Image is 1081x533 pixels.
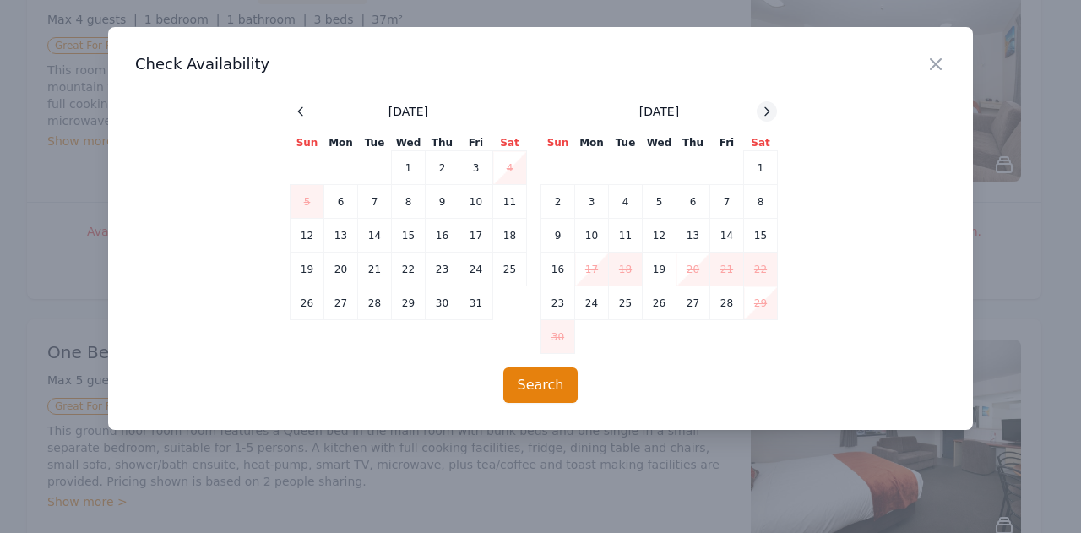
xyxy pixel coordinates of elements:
td: 10 [459,185,493,219]
span: [DATE] [639,103,679,120]
td: 4 [609,185,643,219]
td: 3 [459,151,493,185]
td: 30 [426,286,459,320]
td: 5 [291,185,324,219]
td: 2 [426,151,459,185]
th: Sun [291,135,324,151]
td: 23 [541,286,575,320]
td: 27 [676,286,710,320]
td: 16 [426,219,459,253]
td: 28 [710,286,744,320]
td: 21 [358,253,392,286]
td: 17 [575,253,609,286]
td: 21 [710,253,744,286]
th: Thu [676,135,710,151]
td: 15 [392,219,426,253]
th: Tue [358,135,392,151]
td: 5 [643,185,676,219]
td: 23 [426,253,459,286]
th: Mon [575,135,609,151]
td: 22 [744,253,778,286]
td: 22 [392,253,426,286]
th: Sun [541,135,575,151]
th: Sat [493,135,527,151]
td: 15 [744,219,778,253]
td: 27 [324,286,358,320]
td: 30 [541,320,575,354]
td: 11 [493,185,527,219]
td: 26 [291,286,324,320]
th: Wed [392,135,426,151]
td: 24 [459,253,493,286]
th: Wed [643,135,676,151]
td: 8 [744,185,778,219]
th: Tue [609,135,643,151]
td: 31 [459,286,493,320]
td: 19 [291,253,324,286]
td: 12 [643,219,676,253]
td: 26 [643,286,676,320]
td: 20 [676,253,710,286]
th: Thu [426,135,459,151]
td: 17 [459,219,493,253]
td: 24 [575,286,609,320]
td: 7 [710,185,744,219]
h3: Check Availability [135,54,946,74]
td: 18 [609,253,643,286]
td: 8 [392,185,426,219]
th: Fri [459,135,493,151]
td: 9 [426,185,459,219]
td: 25 [493,253,527,286]
td: 18 [493,219,527,253]
td: 10 [575,219,609,253]
td: 6 [324,185,358,219]
th: Sat [744,135,778,151]
th: Mon [324,135,358,151]
td: 14 [710,219,744,253]
td: 13 [676,219,710,253]
td: 20 [324,253,358,286]
td: 29 [392,286,426,320]
td: 19 [643,253,676,286]
th: Fri [710,135,744,151]
span: [DATE] [388,103,428,120]
td: 3 [575,185,609,219]
td: 25 [609,286,643,320]
td: 1 [744,151,778,185]
td: 12 [291,219,324,253]
td: 7 [358,185,392,219]
td: 29 [744,286,778,320]
td: 14 [358,219,392,253]
td: 2 [541,185,575,219]
button: Search [503,367,579,403]
td: 4 [493,151,527,185]
td: 13 [324,219,358,253]
td: 11 [609,219,643,253]
td: 9 [541,219,575,253]
td: 1 [392,151,426,185]
td: 6 [676,185,710,219]
td: 16 [541,253,575,286]
td: 28 [358,286,392,320]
